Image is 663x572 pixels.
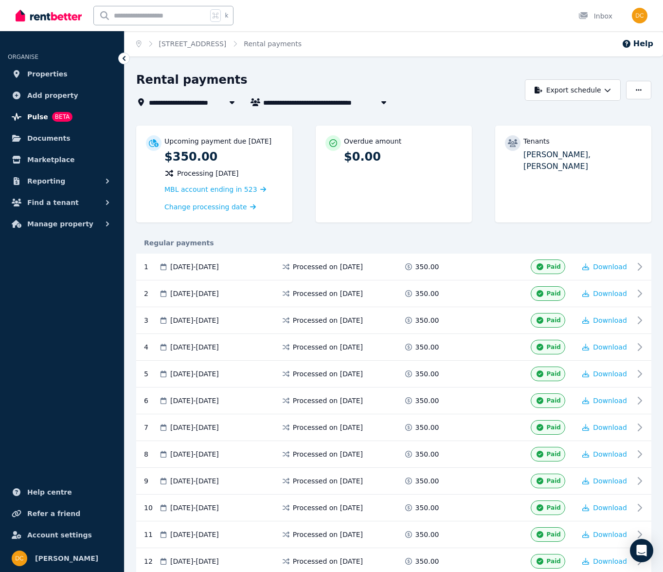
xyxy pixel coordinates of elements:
span: MBL account ending in 523 [164,185,257,193]
span: [PERSON_NAME] [35,553,98,564]
p: Tenants [523,136,550,146]
span: Pulse [27,111,48,123]
span: Paid [547,290,561,297]
p: [PERSON_NAME], [PERSON_NAME] [523,149,642,172]
span: [DATE] - [DATE] [170,369,219,379]
span: Download [593,424,627,431]
span: Download [593,557,627,565]
span: 350.00 [415,369,439,379]
span: 350.00 [415,476,439,486]
div: 5 [144,367,159,381]
div: 9 [144,474,159,488]
span: Download [593,477,627,485]
span: Processed on [DATE] [293,530,363,539]
button: Manage property [8,214,116,234]
span: [DATE] - [DATE] [170,289,219,298]
span: Download [593,450,627,458]
span: Download [593,290,627,297]
div: Inbox [578,11,612,21]
button: Download [582,369,627,379]
span: 350.00 [415,449,439,459]
span: Reporting [27,175,65,187]
button: Download [582,315,627,325]
span: [DATE] - [DATE] [170,262,219,272]
button: Download [582,423,627,432]
span: Download [593,531,627,538]
span: Paid [547,263,561,271]
span: Processed on [DATE] [293,342,363,352]
span: [DATE] - [DATE] [170,476,219,486]
button: Find a tenant [8,193,116,212]
p: Overdue amount [344,136,401,146]
span: Paid [547,450,561,458]
span: Paid [547,343,561,351]
a: Documents [8,129,116,148]
button: Help [622,38,653,50]
span: Paid [547,397,561,405]
div: 11 [144,527,159,542]
span: Paid [547,531,561,538]
a: Change processing date [164,202,256,212]
a: Marketplace [8,150,116,169]
span: [DATE] - [DATE] [170,449,219,459]
span: 350.00 [415,503,439,513]
span: Account settings [27,529,92,541]
img: David Conroy [632,8,647,23]
span: Processed on [DATE] [293,476,363,486]
span: Marketplace [27,154,74,166]
span: Download [593,397,627,405]
span: Paid [547,504,561,512]
span: [DATE] - [DATE] [170,556,219,566]
button: Download [582,262,627,272]
p: $350.00 [164,149,283,165]
div: Open Intercom Messenger [630,539,653,562]
span: Download [593,263,627,271]
span: 350.00 [415,556,439,566]
div: 2 [144,286,159,301]
span: 350.00 [415,396,439,406]
span: Processed on [DATE] [293,289,363,298]
div: 4 [144,340,159,354]
span: [DATE] - [DATE] [170,423,219,432]
span: Help centre [27,486,72,498]
a: Add property [8,86,116,105]
span: Processing [DATE] [177,168,239,178]
button: Download [582,476,627,486]
a: Account settings [8,525,116,545]
div: 10 [144,500,159,515]
a: PulseBETA [8,107,116,127]
div: 3 [144,313,159,328]
span: Processed on [DATE] [293,369,363,379]
span: 350.00 [415,342,439,352]
span: 350.00 [415,289,439,298]
p: $0.00 [344,149,462,165]
span: Paid [547,557,561,565]
a: Properties [8,64,116,84]
span: Download [593,316,627,324]
button: Download [582,503,627,513]
span: 350.00 [415,530,439,539]
span: Add property [27,90,78,101]
button: Export schedule [525,79,621,101]
div: 7 [144,420,159,435]
span: [DATE] - [DATE] [170,342,219,352]
span: Processed on [DATE] [293,262,363,272]
span: Download [593,343,627,351]
nav: Breadcrumb [125,31,313,56]
span: Processed on [DATE] [293,423,363,432]
span: Paid [547,477,561,485]
span: Rental payments [244,39,302,49]
img: David Conroy [12,551,27,566]
span: BETA [52,112,72,122]
span: Change processing date [164,202,247,212]
button: Download [582,449,627,459]
span: [DATE] - [DATE] [170,530,219,539]
div: 12 [144,554,159,569]
span: Processed on [DATE] [293,449,363,459]
span: Paid [547,370,561,378]
span: Refer a friend [27,508,80,519]
button: Download [582,342,627,352]
span: ORGANISE [8,54,38,60]
span: Documents [27,132,71,144]
span: [DATE] - [DATE] [170,315,219,325]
